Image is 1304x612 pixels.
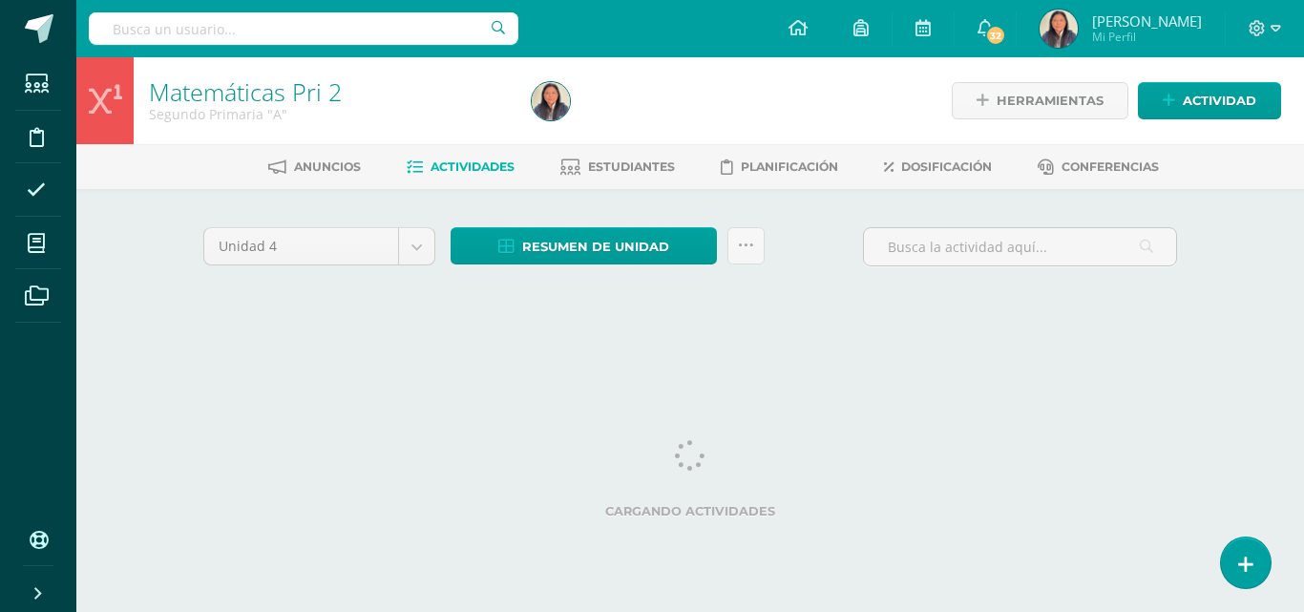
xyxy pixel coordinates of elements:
[294,159,361,174] span: Anuncios
[451,227,717,264] a: Resumen de unidad
[901,159,992,174] span: Dosificación
[522,229,669,264] span: Resumen de unidad
[1183,83,1256,118] span: Actividad
[1092,29,1202,45] span: Mi Perfil
[431,159,515,174] span: Actividades
[149,105,509,123] div: Segundo Primaria 'A'
[997,83,1104,118] span: Herramientas
[203,504,1177,518] label: Cargando actividades
[532,82,570,120] img: 053f0824b320b518b52f6bf93d3dd2bd.png
[149,75,342,108] a: Matemáticas Pri 2
[952,82,1128,119] a: Herramientas
[407,152,515,182] a: Actividades
[219,228,384,264] span: Unidad 4
[149,78,509,105] h1: Matemáticas Pri 2
[721,152,838,182] a: Planificación
[864,228,1176,265] input: Busca la actividad aquí...
[741,159,838,174] span: Planificación
[1038,152,1159,182] a: Conferencias
[1138,82,1281,119] a: Actividad
[1062,159,1159,174] span: Conferencias
[204,228,434,264] a: Unidad 4
[89,12,518,45] input: Busca un usuario...
[268,152,361,182] a: Anuncios
[1040,10,1078,48] img: 053f0824b320b518b52f6bf93d3dd2bd.png
[985,25,1006,46] span: 32
[588,159,675,174] span: Estudiantes
[1092,11,1202,31] span: [PERSON_NAME]
[560,152,675,182] a: Estudiantes
[884,152,992,182] a: Dosificación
